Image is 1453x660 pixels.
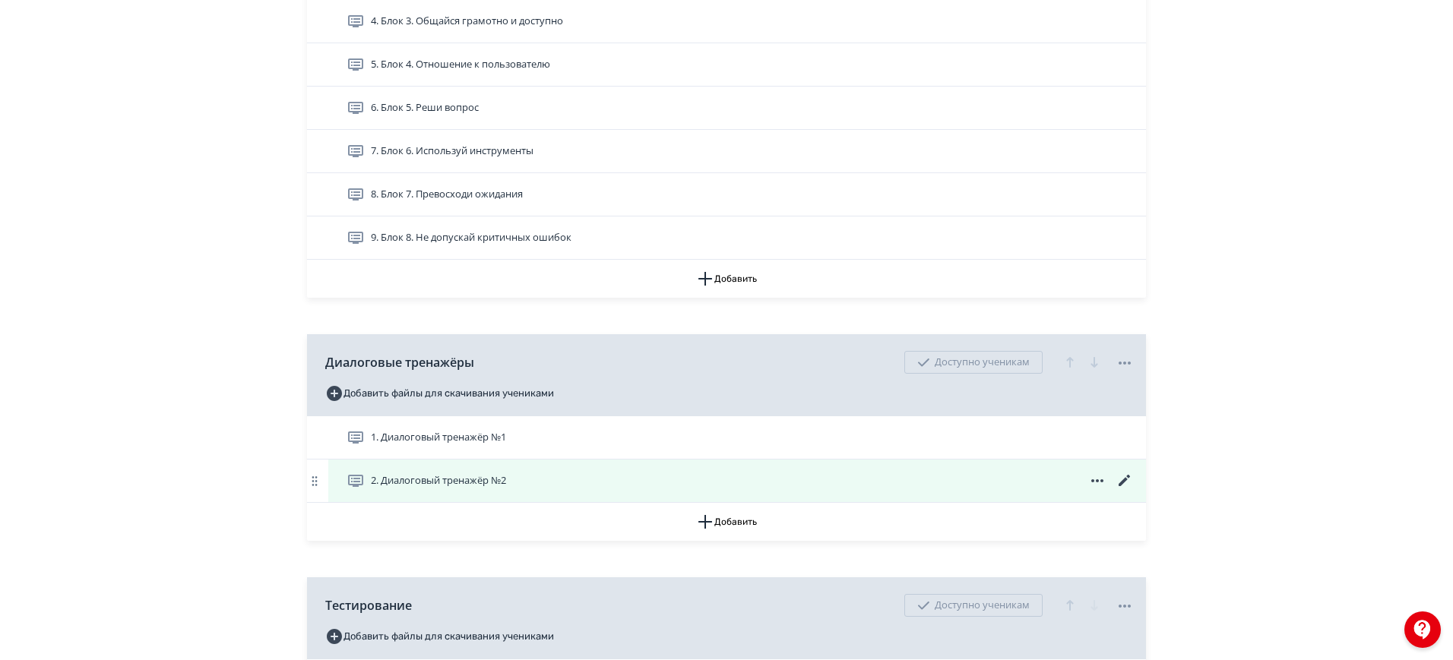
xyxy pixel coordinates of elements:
[904,594,1043,617] div: Доступно ученикам
[325,381,554,406] button: Добавить файлы для скачивания учениками
[307,130,1146,173] div: 7. Блок 6. Используй инструменты
[325,596,412,614] span: Тестирование
[307,173,1146,216] div: 8. Блок 7. Превосходи ожидания
[307,416,1146,459] div: 1. Диалоговый тренажёр №1
[371,230,571,245] span: 9. Блок 8. Не допускай критичных ошибок
[325,353,474,371] span: Диалоговые тренажёры
[371,57,550,72] span: 5. Блок 4. Отношение к пользователю
[371,14,563,29] span: 4. Блок 3. Общайся грамотно и доступно
[371,144,533,159] span: 7. Блок 6. Используй инструменты
[371,473,506,488] span: 2. Диалоговый тренажёр №2
[307,216,1146,260] div: 9. Блок 8. Не допускай критичных ошибок
[307,43,1146,87] div: 5. Блок 4. Отношение к пользователю
[307,459,1146,503] div: 2. Диалоговый тренажёр №2
[371,100,479,115] span: 6. Блок 5. Реши вопрос
[307,87,1146,130] div: 6. Блок 5. Реши вопрос
[307,503,1146,541] button: Добавить
[904,351,1043,374] div: Доступно ученикам
[325,624,554,649] button: Добавить файлы для скачивания учениками
[307,260,1146,298] button: Добавить
[371,430,506,445] span: 1. Диалоговый тренажёр №1
[371,187,523,202] span: 8. Блок 7. Превосходи ожидания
